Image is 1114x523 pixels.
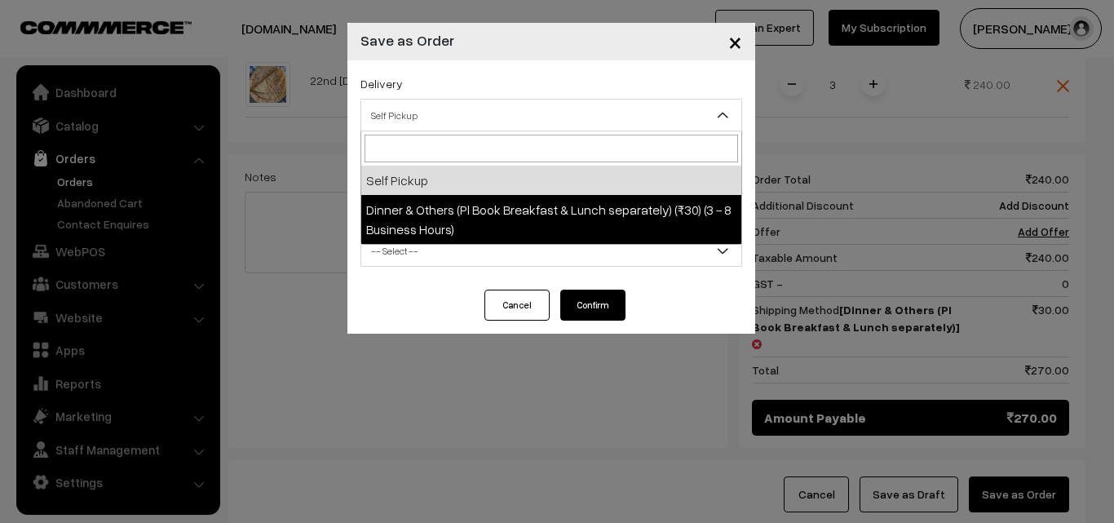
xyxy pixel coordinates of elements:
button: Confirm [560,290,626,321]
li: Self Pickup [361,166,741,195]
h4: Save as Order [360,29,454,51]
span: -- Select -- [360,234,742,267]
li: Dinner & Others (Pl Book Breakfast & Lunch separately) (₹30) (3 - 8 Business Hours) [361,195,741,244]
span: Self Pickup [361,101,741,130]
span: × [728,26,742,56]
button: Close [715,16,755,67]
span: -- Select -- [361,237,741,265]
label: Delivery [360,75,403,92]
button: Cancel [484,290,550,321]
span: Self Pickup [360,99,742,131]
